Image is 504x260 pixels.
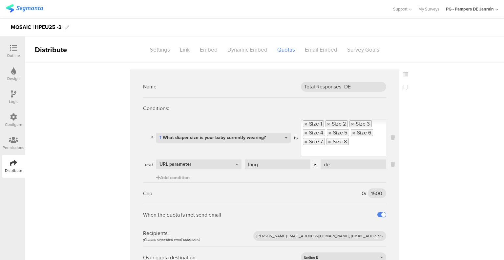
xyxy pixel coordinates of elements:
div: Dynamic Embed [222,44,272,56]
div: Outline [7,53,20,59]
span: Size 4 [309,129,323,136]
div: When the quota is met send email [143,211,221,219]
div: PG - Pampers DE Janrain [446,6,494,12]
span: Size 8 [333,138,347,145]
div: Logic [9,99,18,105]
div: MOSAIC | HPEU25 -2 [11,22,62,33]
input: Select box [301,146,339,155]
div: is [314,161,317,168]
span: Size 3 [356,120,370,128]
input: Type parameter... [245,159,310,169]
div: if [143,134,153,141]
input: Untitled quota [301,82,386,92]
div: Name [143,83,157,90]
div: Distribute [25,44,100,55]
span: Size 1 [309,120,322,128]
div: is [294,134,298,141]
span: Size 6 [357,129,371,136]
div: Duplicate Quota [403,83,408,92]
div: Permissions [3,145,24,151]
div: Configure [5,122,22,128]
span: / [365,190,367,197]
div: Cap [143,190,152,197]
div: and [143,161,153,168]
div: Design [7,76,20,82]
span: What diaper size is your baby currently wearing? [159,134,266,141]
input: you@domain.com, other@domain.com, ... [253,231,386,241]
div: Email Embed [300,44,342,56]
span: Size 5 [333,129,347,136]
div: Survey Goals [342,44,384,56]
span: Ending B [304,255,318,260]
div: URL parameter [159,161,191,167]
img: segmanta logo [6,4,43,12]
span: Support [393,6,408,12]
div: (Comma separated email addresses) [143,237,200,242]
span: Size 2 [332,120,346,128]
div: Distribute [5,168,22,174]
span: 0 [362,190,365,197]
div: What diaper size is your baby currently wearing? [159,135,266,141]
div: Quotas [272,44,300,56]
div: Link [175,44,195,56]
span: 1 [159,134,161,141]
input: Type value... [321,159,386,169]
div: Embed [195,44,222,56]
span: Add condition [156,174,190,181]
div: Recipients: [143,229,200,242]
span: Size 7 [309,138,323,145]
div: Settings [145,44,175,56]
div: Conditions: [143,98,386,119]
